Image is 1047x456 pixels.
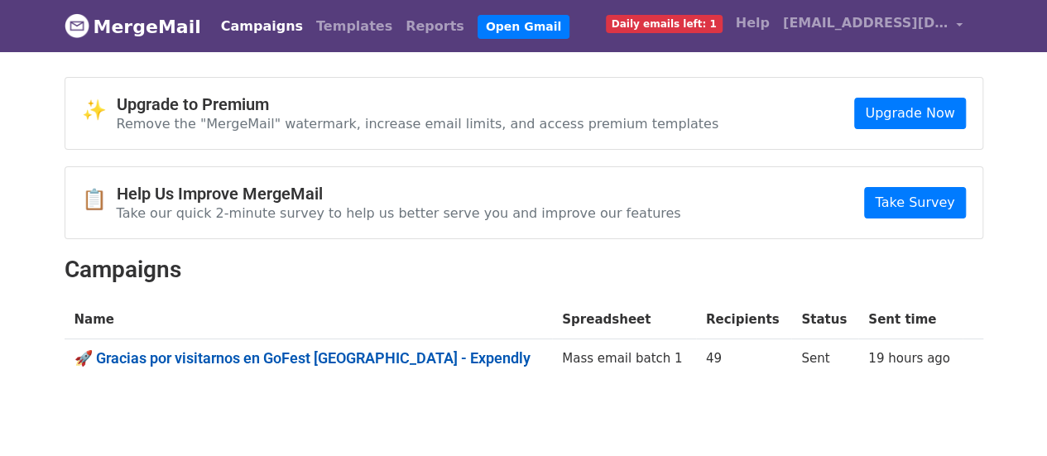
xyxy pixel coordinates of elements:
[964,377,1047,456] div: Widget de chat
[696,300,791,339] th: Recipients
[65,9,201,44] a: MergeMail
[214,10,310,43] a: Campaigns
[791,339,858,384] td: Sent
[65,13,89,38] img: MergeMail logo
[791,300,858,339] th: Status
[964,377,1047,456] iframe: Chat Widget
[552,300,696,339] th: Spreadsheet
[783,13,949,33] span: [EMAIL_ADDRESS][DOMAIN_NAME]
[606,15,723,33] span: Daily emails left: 1
[310,10,399,43] a: Templates
[864,187,965,218] a: Take Survey
[117,184,681,204] h4: Help Us Improve MergeMail
[65,256,983,284] h2: Campaigns
[399,10,471,43] a: Reports
[65,300,553,339] th: Name
[117,115,719,132] p: Remove the "MergeMail" watermark, increase email limits, and access premium templates
[729,7,776,40] a: Help
[82,98,117,122] span: ✨
[854,98,965,129] a: Upgrade Now
[117,204,681,222] p: Take our quick 2-minute survey to help us better serve you and improve our features
[552,339,696,384] td: Mass email batch 1
[868,351,950,366] a: 19 hours ago
[776,7,970,46] a: [EMAIL_ADDRESS][DOMAIN_NAME]
[696,339,791,384] td: 49
[74,349,543,367] a: 🚀 Gracias por visitarnos en GoFest [GEOGRAPHIC_DATA] - Expendly
[117,94,719,114] h4: Upgrade to Premium
[599,7,729,40] a: Daily emails left: 1
[82,188,117,212] span: 📋
[478,15,569,39] a: Open Gmail
[858,300,963,339] th: Sent time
